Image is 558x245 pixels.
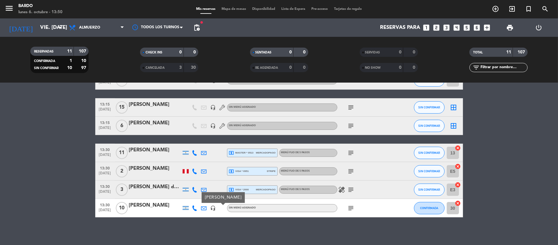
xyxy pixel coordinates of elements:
div: lunes 6. octubre - 13:50 [18,9,63,15]
i: power_settings_new [535,24,543,31]
i: local_atm [229,169,234,174]
span: [DATE] [97,171,113,178]
span: TOTAL [473,51,483,54]
i: cancel [455,163,461,169]
i: looks_two [433,24,441,32]
strong: 107 [518,50,526,54]
div: [PERSON_NAME] [129,119,181,127]
button: SIN CONFIRMAR [414,120,445,132]
span: SIN CONFIRMAR [418,124,440,127]
span: 10 [116,202,128,214]
span: 13:30 [97,146,113,153]
strong: 0 [289,50,292,54]
span: fiber_manual_record [200,21,203,24]
span: Sin menú asignado [229,124,256,127]
span: CHECK INS [146,51,162,54]
span: [DATE] [97,153,113,160]
i: subject [347,204,355,212]
span: [DATE] [97,126,113,133]
span: SERVIDAS [365,51,380,54]
div: [PERSON_NAME] [129,146,181,154]
strong: 0 [193,50,197,54]
strong: 10 [67,66,72,70]
span: [DATE] [97,208,113,215]
span: Menú fijo de 5 pasos [281,170,310,172]
span: SIN CONFIRMAR [418,188,440,191]
i: cancel [455,182,461,188]
strong: 0 [289,65,292,70]
strong: 0 [413,65,416,70]
span: print [506,24,514,31]
i: healing [338,186,346,193]
span: 13:30 [97,201,113,208]
i: local_atm [229,187,234,192]
span: mercadopago [256,188,275,192]
span: SIN CONFIRMAR [418,151,440,154]
span: Almuerzo [79,25,100,30]
span: 3 [116,184,128,196]
span: Menú fijo de 5 pasos [281,188,310,191]
strong: 3 [180,65,182,70]
span: Mis reservas [193,7,218,11]
span: pending_actions [193,24,200,31]
i: headset_mic [211,105,216,110]
button: SIN CONFIRMAR [414,101,445,114]
i: arrow_drop_down [57,24,64,31]
span: CONFIRMADA [34,60,55,63]
span: Mapa de mesas [218,7,249,11]
span: 2 [116,165,128,177]
i: exit_to_app [508,5,516,13]
span: stripe [267,169,276,173]
div: [PERSON_NAME] [129,101,181,109]
i: add_circle_outline [492,5,499,13]
i: headset_mic [211,205,216,211]
span: Sin menú asignado [229,106,256,108]
strong: 30 [191,65,197,70]
span: Reservas para [380,25,420,31]
span: 13:15 [97,100,113,107]
span: Sin menú asignado [229,207,256,209]
span: Menú fijo de 5 pasos [281,151,310,154]
span: CONFIRMADA [420,206,438,210]
span: RESERVADAS [34,50,54,53]
i: looks_one [423,24,431,32]
span: 11 [116,147,128,159]
i: looks_3 [443,24,451,32]
i: looks_4 [453,24,461,32]
strong: 0 [303,65,307,70]
i: subject [347,168,355,175]
i: subject [347,149,355,157]
span: visa * 2000 [229,187,249,192]
strong: 0 [399,50,401,54]
button: SIN CONFIRMAR [414,147,445,159]
i: turned_in_not [525,5,532,13]
strong: 11 [67,49,72,53]
span: Disponibilidad [249,7,278,11]
span: [DATE] [97,190,113,197]
span: SENTADAS [256,51,272,54]
span: master * 0513 [229,150,254,156]
i: filter_list [473,64,480,71]
span: Tarjetas de regalo [331,7,365,11]
span: 15 [116,101,128,114]
strong: 11 [506,50,511,54]
span: SIN CONFIRMAR [418,106,440,109]
i: menu [5,4,14,13]
i: search [541,5,549,13]
span: 13:15 [97,119,113,126]
span: SIN CONFIRMAR [34,67,59,70]
i: border_all [450,122,457,130]
span: NO SHOW [365,66,381,69]
i: headset_mic [211,123,216,129]
i: cancel [455,145,461,151]
span: visa * 0951 [229,169,249,174]
div: [PERSON_NAME] [129,165,181,173]
span: mercadopago [256,151,275,155]
i: add_box [483,24,491,32]
strong: 0 [413,50,416,54]
div: [PERSON_NAME] del mar [PERSON_NAME] [129,183,181,191]
span: Lista de Espera [278,7,308,11]
span: 13:30 [97,183,113,190]
i: local_atm [229,150,234,156]
strong: 97 [81,66,87,70]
